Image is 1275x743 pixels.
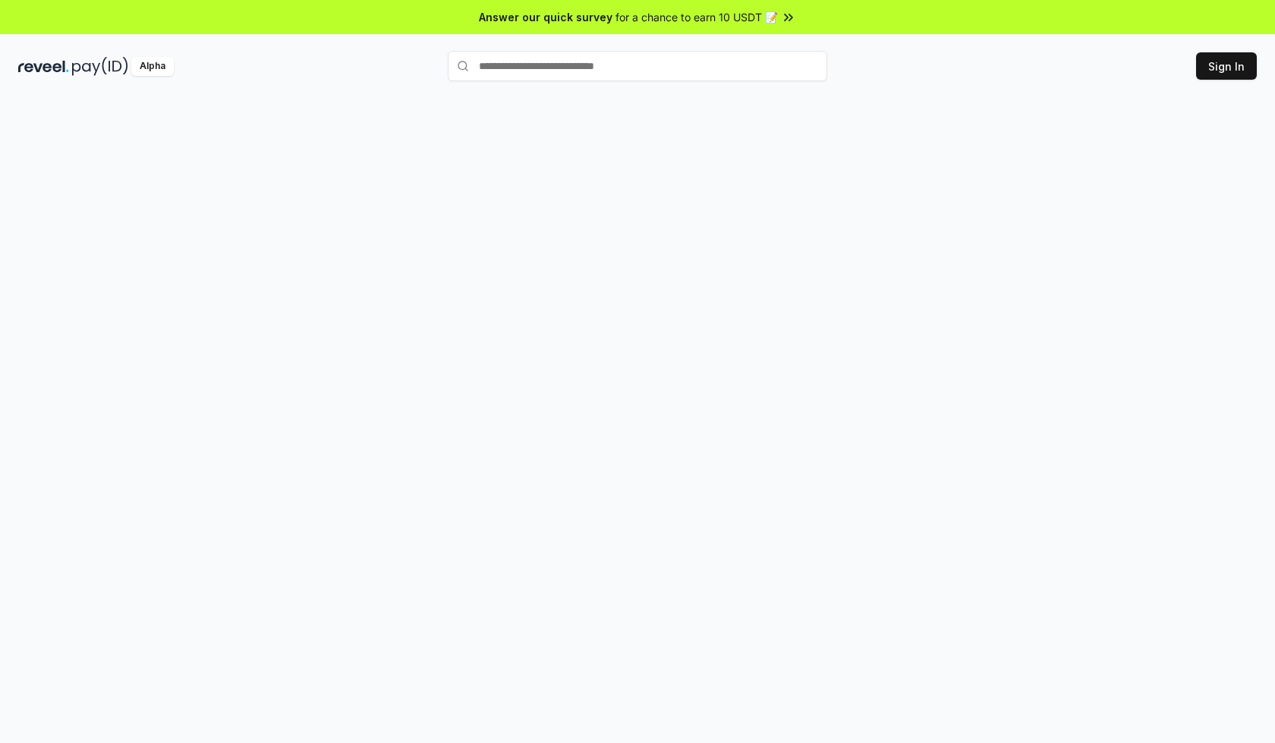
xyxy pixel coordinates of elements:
[18,57,69,76] img: reveel_dark
[1196,52,1257,80] button: Sign In
[72,57,128,76] img: pay_id
[479,9,612,25] span: Answer our quick survey
[131,57,174,76] div: Alpha
[615,9,778,25] span: for a chance to earn 10 USDT 📝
